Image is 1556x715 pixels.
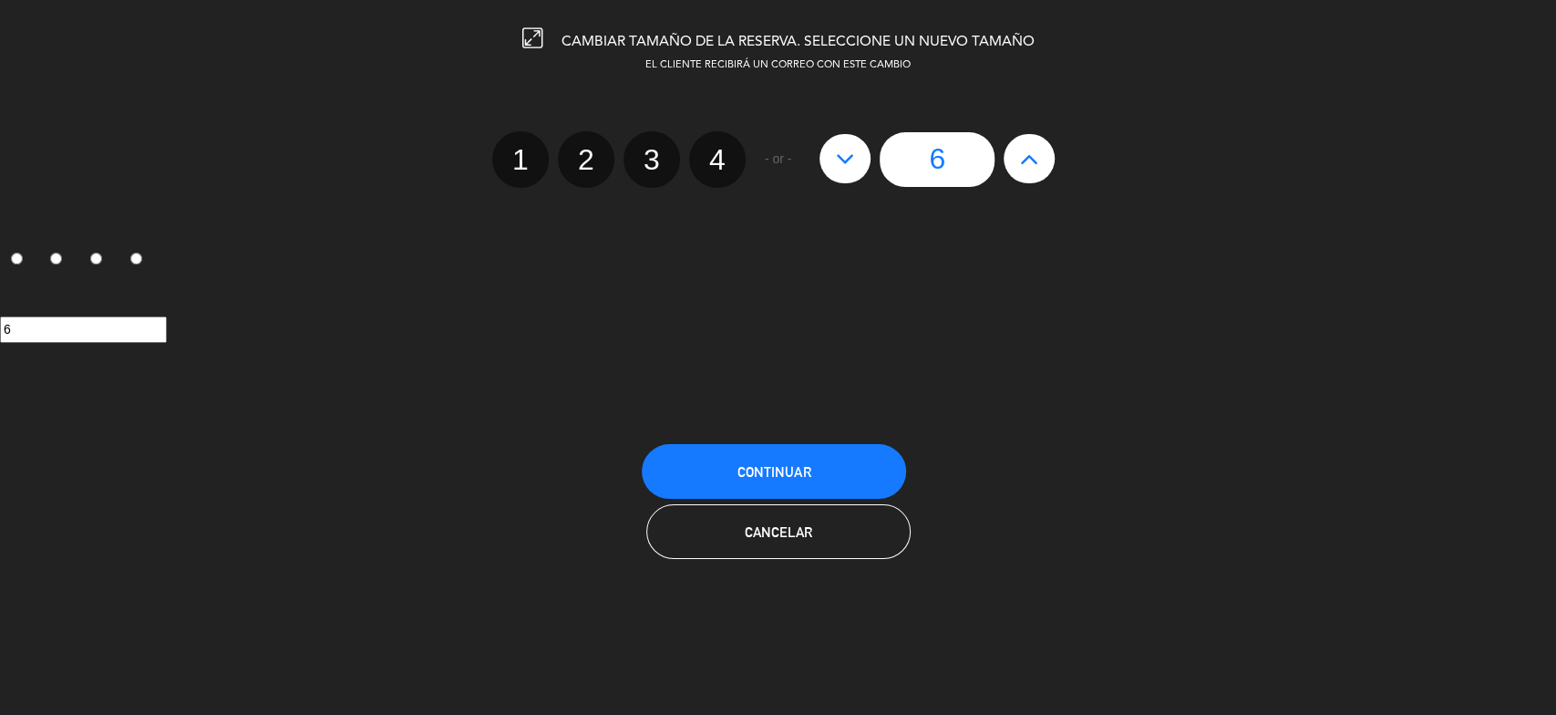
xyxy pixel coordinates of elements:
span: Cancelar [745,524,812,540]
label: 2 [40,245,80,276]
button: Continuar [642,444,906,499]
label: 4 [119,245,160,276]
button: Cancelar [646,504,911,559]
label: 4 [689,131,746,188]
input: 3 [90,253,102,264]
span: CAMBIAR TAMAÑO DE LA RESERVA. SELECCIONE UN NUEVO TAMAÑO [562,35,1035,49]
label: 2 [558,131,614,188]
label: 3 [623,131,680,188]
span: Continuar [737,464,810,480]
label: 1 [492,131,549,188]
input: 1 [11,253,23,264]
label: 3 [80,245,120,276]
span: - or - [765,149,792,170]
input: 2 [50,253,62,264]
span: EL CLIENTE RECIBIRÁ UN CORREO CON ESTE CAMBIO [645,60,911,70]
input: 4 [130,253,142,264]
